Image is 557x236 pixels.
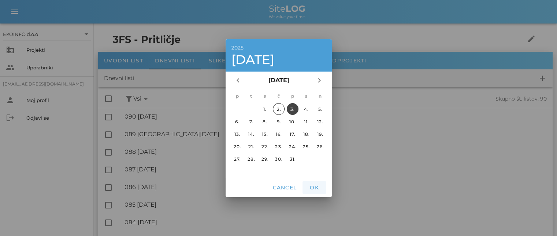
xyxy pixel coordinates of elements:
button: 13. [231,128,243,140]
div: 23. [272,144,284,149]
div: 27. [231,156,243,161]
button: 5. [314,103,326,115]
button: 11. [300,116,312,127]
div: 31. [286,156,298,161]
div: 15. [259,131,271,137]
button: OK [302,181,326,194]
th: n [313,90,327,102]
button: 4. [300,103,312,115]
div: 14. [245,131,257,137]
div: 7. [245,119,257,124]
button: 30. [272,153,284,165]
button: 1. [259,103,271,115]
button: 24. [286,141,298,152]
div: 9. [272,119,284,124]
button: 16. [272,128,284,140]
th: t [244,90,257,102]
div: 18. [300,131,312,137]
div: 2025 [231,45,326,50]
button: 20. [231,141,243,152]
div: 11. [300,119,312,124]
div: 10. [286,119,298,124]
div: 21. [245,144,257,149]
button: 15. [259,128,271,140]
iframe: Chat Widget [520,201,557,236]
button: 29. [259,153,271,165]
button: 7. [245,116,257,127]
div: 16. [272,131,284,137]
div: 12. [314,119,326,124]
th: č [272,90,285,102]
th: s [258,90,271,102]
div: 20. [231,144,243,149]
button: 8. [259,116,271,127]
button: Prejšnji mesec [231,74,245,87]
span: Cancel [272,184,297,191]
span: OK [305,184,323,191]
div: 6. [231,119,243,124]
button: 28. [245,153,257,165]
button: 17. [286,128,298,140]
div: 5. [314,106,326,112]
div: 22. [259,144,271,149]
div: 2. [273,106,284,112]
div: 1. [259,106,271,112]
div: 19. [314,131,326,137]
div: 13. [231,131,243,137]
th: p [286,90,299,102]
div: 8. [259,119,271,124]
button: 22. [259,141,271,152]
div: 3. [286,106,298,112]
th: s [300,90,313,102]
div: 28. [245,156,257,161]
button: Naslednji mesec [313,74,326,87]
div: 4. [300,106,312,112]
div: 25. [300,144,312,149]
div: [DATE] [231,53,326,66]
button: 25. [300,141,312,152]
button: 6. [231,116,243,127]
button: 10. [286,116,298,127]
button: 23. [272,141,284,152]
div: 17. [286,131,298,137]
div: 30. [272,156,284,161]
i: chevron_left [234,76,242,85]
button: 31. [286,153,298,165]
button: 14. [245,128,257,140]
button: 18. [300,128,312,140]
button: [DATE] [265,73,292,88]
button: 12. [314,116,326,127]
button: 27. [231,153,243,165]
button: 3. [286,103,298,115]
th: p [231,90,244,102]
button: 2. [272,103,284,115]
div: Pripomoček za klepet [520,201,557,236]
div: 24. [286,144,298,149]
button: Cancel [269,181,300,194]
div: 26. [314,144,326,149]
button: 19. [314,128,326,140]
div: 29. [259,156,271,161]
button: 21. [245,141,257,152]
i: chevron_right [315,76,324,85]
button: 9. [272,116,284,127]
button: 26. [314,141,326,152]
